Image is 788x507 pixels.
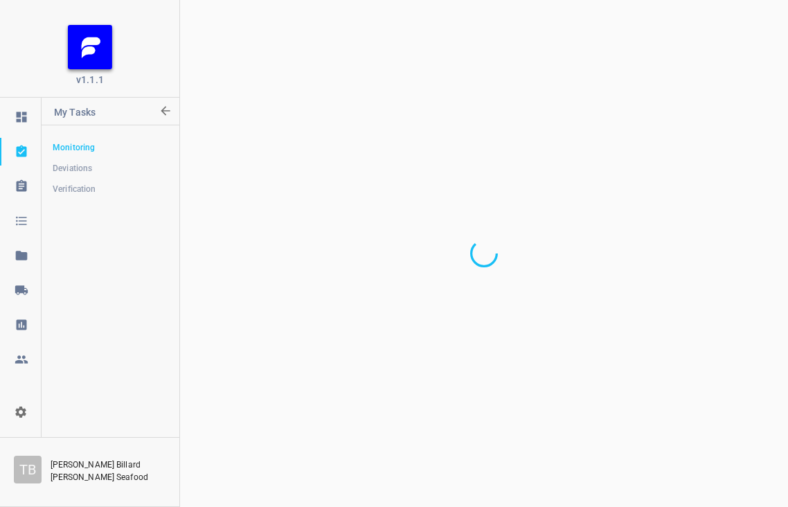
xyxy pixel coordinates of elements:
[53,161,168,175] span: Deviations
[42,134,179,161] a: Monitoring
[53,141,168,154] span: Monitoring
[14,456,42,483] div: T B
[76,73,104,87] span: v1.1.1
[53,182,168,196] span: Verification
[51,459,165,471] p: [PERSON_NAME] Billard
[68,25,112,69] img: FB_Logo_Reversed_RGB_Icon.895fbf61.png
[42,175,179,203] a: Verification
[54,98,157,131] p: My Tasks
[42,154,179,182] a: Deviations
[51,471,161,483] p: [PERSON_NAME] Seafood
